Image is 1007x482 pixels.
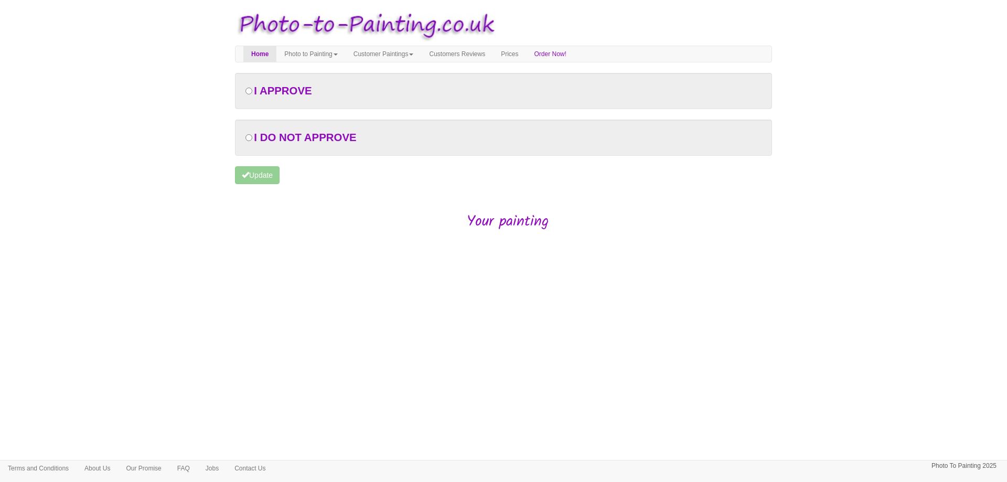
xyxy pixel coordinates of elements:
a: Our Promise [118,460,169,476]
a: Home [243,46,276,62]
a: FAQ [169,460,198,476]
a: Contact Us [227,460,273,476]
span: I APPROVE [254,85,312,97]
a: Customer Paintings [346,46,422,62]
a: Customers Reviews [421,46,493,62]
p: Photo To Painting 2025 [931,460,997,472]
span: I DO NOT APPROVE [254,132,356,143]
img: Photo to Painting [230,5,498,46]
a: Prices [493,46,526,62]
a: Order Now! [527,46,574,62]
a: Photo to Painting [276,46,345,62]
h2: Your painting [243,214,772,230]
a: Jobs [198,460,227,476]
a: About Us [77,460,118,476]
